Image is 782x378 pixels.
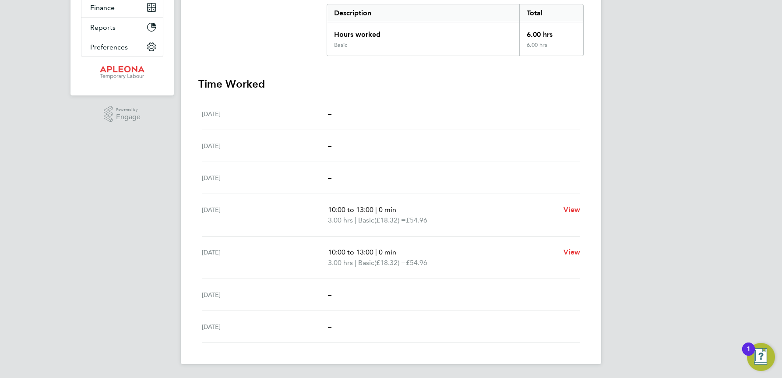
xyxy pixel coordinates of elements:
span: View [564,248,580,256]
span: 10:00 to 13:00 [328,205,373,214]
span: Reports [90,23,116,32]
span: Basic [358,215,374,226]
a: Powered byEngage [104,106,141,123]
div: [DATE] [202,141,328,151]
span: – [328,173,331,182]
a: View [564,205,580,215]
button: Preferences [81,37,163,57]
div: Hours worked [327,22,519,42]
div: [DATE] [202,247,328,268]
span: – [328,322,331,331]
button: Open Resource Center, 1 new notification [747,343,775,371]
h3: Time Worked [198,77,584,91]
button: Reports [81,18,163,37]
span: 0 min [379,205,396,214]
div: Description [327,4,519,22]
div: [DATE] [202,290,328,300]
div: [DATE] [202,173,328,183]
a: View [564,247,580,258]
div: 6.00 hrs [519,22,583,42]
span: (£18.32) = [374,258,406,267]
span: (£18.32) = [374,216,406,224]
span: Basic [358,258,374,268]
div: Summary [327,4,584,56]
span: 10:00 to 13:00 [328,248,373,256]
span: View [564,205,580,214]
div: [DATE] [202,321,328,332]
span: Finance [90,4,115,12]
span: | [375,205,377,214]
span: £54.96 [406,258,427,267]
div: 6.00 hrs [519,42,583,56]
span: Powered by [116,106,141,113]
span: – [328,290,331,299]
span: 3.00 hrs [328,216,353,224]
span: – [328,141,331,150]
div: Basic [334,42,347,49]
span: 0 min [379,248,396,256]
span: Engage [116,113,141,121]
span: 3.00 hrs [328,258,353,267]
div: [DATE] [202,109,328,119]
span: | [375,248,377,256]
img: apleona-logo-retina.png [100,66,144,80]
a: Go to home page [81,66,163,80]
span: £54.96 [406,216,427,224]
span: | [355,216,356,224]
div: 1 [747,349,750,360]
span: Preferences [90,43,128,51]
div: Total [519,4,583,22]
span: | [355,258,356,267]
span: – [328,110,331,118]
div: [DATE] [202,205,328,226]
